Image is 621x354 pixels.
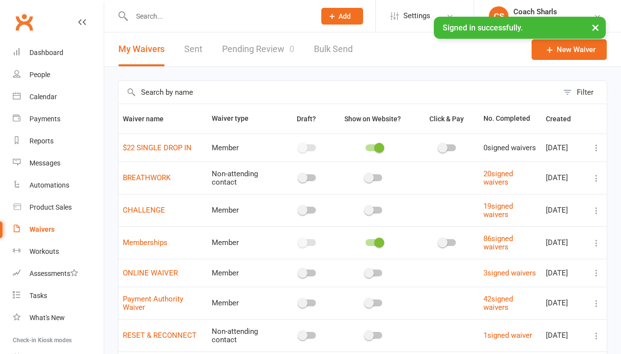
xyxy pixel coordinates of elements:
[29,49,63,56] div: Dashboard
[403,5,430,27] span: Settings
[541,226,586,259] td: [DATE]
[13,86,104,108] a: Calendar
[29,71,50,79] div: People
[29,247,59,255] div: Workouts
[207,134,283,162] td: Member
[123,143,192,152] a: $22 SINGLE DROP IN
[29,181,69,189] div: Automations
[222,32,294,66] a: Pending Review0
[513,16,584,25] div: THE MIND MUSCLE CO
[344,115,401,123] span: Show on Website?
[29,93,57,101] div: Calendar
[29,203,72,211] div: Product Sales
[546,113,582,125] button: Created
[443,23,523,32] span: Signed in successfully.
[541,134,586,162] td: [DATE]
[483,234,513,251] a: 86signed waivers
[123,113,174,125] button: Waiver name
[207,104,283,134] th: Waiver type
[129,9,309,23] input: Search...
[207,259,283,287] td: Member
[541,194,586,226] td: [DATE]
[429,115,464,123] span: Click & Pay
[288,113,327,125] button: Draft?
[541,287,586,319] td: [DATE]
[29,137,54,145] div: Reports
[207,226,283,259] td: Member
[314,32,353,66] a: Bulk Send
[123,206,165,215] a: CHALLENGE
[123,295,183,312] a: Payment Authority Waiver
[13,130,104,152] a: Reports
[483,143,536,152] span: 0 signed waivers
[289,44,294,54] span: 0
[29,270,78,277] div: Assessments
[339,12,351,20] span: Add
[29,292,47,300] div: Tasks
[13,108,104,130] a: Payments
[12,10,36,34] a: Clubworx
[532,39,607,60] a: New Waiver
[489,6,508,26] div: CS
[483,331,532,340] a: 1signed waiver
[13,196,104,218] a: Product Sales
[483,269,536,277] a: 3signed waivers
[13,218,104,241] a: Waivers
[558,81,607,104] button: Filter
[29,314,65,322] div: What's New
[13,174,104,196] a: Automations
[184,32,202,66] a: Sent
[483,169,513,187] a: 20signed waivers
[541,319,586,352] td: [DATE]
[118,32,165,66] button: My Waivers
[123,331,197,340] a: RESET & RECONNECT
[123,115,174,123] span: Waiver name
[29,225,55,233] div: Waivers
[336,113,412,125] button: Show on Website?
[13,152,104,174] a: Messages
[118,81,558,104] input: Search by name
[513,7,584,16] div: Coach Sharls
[13,307,104,329] a: What's New
[207,194,283,226] td: Member
[13,42,104,64] a: Dashboard
[13,263,104,285] a: Assessments
[123,269,178,277] a: ONLINE WAIVER
[297,115,316,123] span: Draft?
[29,159,60,167] div: Messages
[123,173,170,182] a: BREATHWORK
[483,202,513,219] a: 19signed waivers
[123,238,168,247] a: Memberships
[483,295,513,312] a: 42signed waivers
[13,241,104,263] a: Workouts
[321,8,363,25] button: Add
[207,319,283,352] td: Non-attending contact
[541,259,586,287] td: [DATE]
[541,162,586,194] td: [DATE]
[479,104,541,134] th: No. Completed
[13,64,104,86] a: People
[207,162,283,194] td: Non-attending contact
[29,115,60,123] div: Payments
[577,86,593,98] div: Filter
[546,115,582,123] span: Created
[207,287,283,319] td: Member
[421,113,475,125] button: Click & Pay
[13,285,104,307] a: Tasks
[587,17,604,38] button: ×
